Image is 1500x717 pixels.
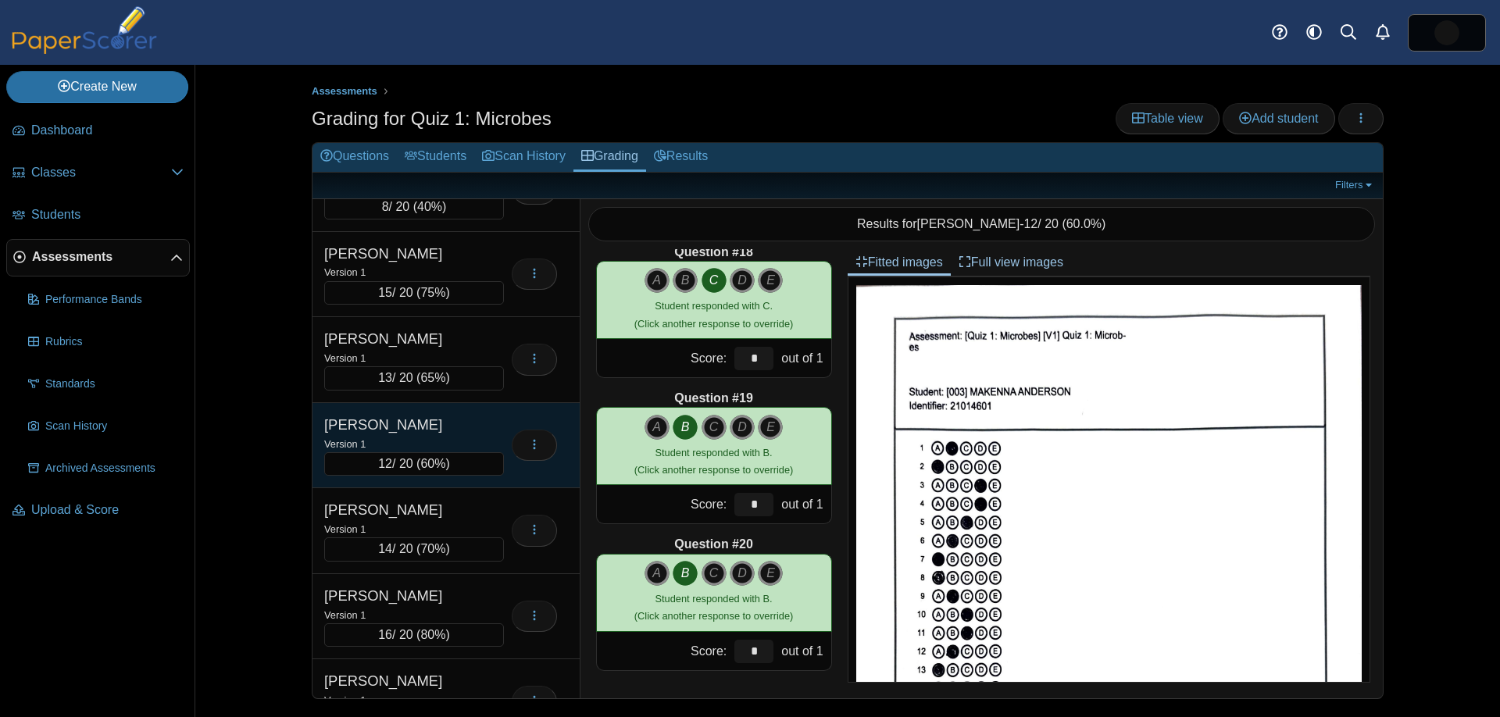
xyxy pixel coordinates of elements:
small: (Click another response to override) [634,300,793,329]
span: 12 [1023,217,1037,230]
a: Classes [6,155,190,192]
a: Students [6,197,190,234]
a: Performance Bands [22,281,190,319]
div: / 20 ( ) [324,281,504,305]
i: A [645,415,670,440]
span: Scan History [45,419,184,434]
span: [PERSON_NAME] [917,217,1020,230]
span: Student responded with B. [655,593,773,605]
a: Assessments [6,239,190,276]
a: Scan History [22,408,190,445]
span: Classes [31,164,171,181]
span: 15 [378,286,392,299]
a: Fitted images [848,249,951,276]
a: Create New [6,71,188,102]
a: Upload & Score [6,492,190,530]
a: ps.hreErqNOxSkiDGg1 [1408,14,1486,52]
i: B [673,415,698,440]
i: D [730,268,755,293]
span: 40% [417,200,442,213]
span: 60% [420,457,445,470]
i: E [758,561,783,586]
div: Results for - / 20 ( ) [588,207,1376,241]
small: Version 1 [324,523,366,535]
span: 60.0% [1066,217,1102,230]
a: Scan History [474,143,573,172]
span: Student responded with B. [655,447,773,458]
div: out of 1 [777,485,830,523]
span: 75% [420,286,445,299]
div: out of 1 [777,632,830,670]
a: Rubrics [22,323,190,361]
i: C [702,415,727,440]
img: ps.hreErqNOxSkiDGg1 [1434,20,1459,45]
span: Add student [1239,112,1318,125]
span: 16 [378,628,392,641]
a: Dashboard [6,112,190,150]
a: Assessments [308,82,381,102]
span: Standards [45,376,184,392]
div: / 20 ( ) [324,195,504,219]
span: Rubrics [45,334,184,350]
i: D [730,561,755,586]
small: Version 1 [324,609,366,621]
i: E [758,415,783,440]
div: [PERSON_NAME] [324,586,480,606]
small: Version 1 [324,694,366,706]
a: PaperScorer [6,43,162,56]
a: Students [397,143,474,172]
a: Results [646,143,716,172]
i: C [702,561,727,586]
i: A [645,268,670,293]
b: Question #19 [674,390,752,407]
i: E [758,268,783,293]
div: [PERSON_NAME] [324,329,480,349]
small: Version 1 [324,438,366,450]
span: Table view [1132,112,1203,125]
i: B [673,268,698,293]
div: [PERSON_NAME] [324,500,480,520]
i: A [645,561,670,586]
div: [PERSON_NAME] [324,671,480,691]
div: / 20 ( ) [324,623,504,647]
span: Archived Assessments [45,461,184,476]
span: Performance Bands [45,292,184,308]
span: Assessments [312,85,377,97]
a: Table view [1116,103,1220,134]
span: 14 [378,542,392,555]
span: Student responded with C. [655,300,773,312]
a: Alerts [1366,16,1400,50]
div: out of 1 [777,339,830,377]
span: 65% [420,371,445,384]
span: Students [31,206,184,223]
span: 80% [420,628,445,641]
h1: Grading for Quiz 1: Microbes [312,105,552,132]
b: Question #20 [674,536,752,553]
i: C [702,268,727,293]
small: Version 1 [324,266,366,278]
img: PaperScorer [6,6,162,54]
div: Score: [597,339,731,377]
div: Score: [597,632,731,670]
a: Add student [1223,103,1334,134]
small: (Click another response to override) [634,593,793,622]
span: 70% [420,542,445,555]
span: 8 [382,200,389,213]
a: Standards [22,366,190,403]
div: / 20 ( ) [324,366,504,390]
small: (Click another response to override) [634,447,793,476]
span: Dashboard [31,122,184,139]
a: Questions [312,143,397,172]
a: Archived Assessments [22,450,190,487]
span: Upload & Score [31,501,184,519]
a: Grading [573,143,646,172]
div: / 20 ( ) [324,452,504,476]
span: 12 [378,457,392,470]
div: Score: [597,485,731,523]
b: Question #18 [674,244,752,261]
i: B [673,561,698,586]
a: Filters [1331,177,1379,193]
a: Full view images [951,249,1071,276]
div: [PERSON_NAME] [324,415,480,435]
div: [PERSON_NAME] [324,244,480,264]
